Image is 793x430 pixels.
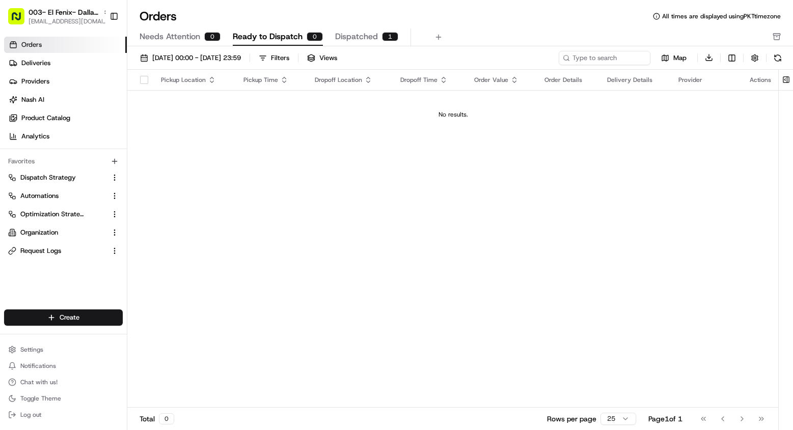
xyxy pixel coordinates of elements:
[771,51,785,65] button: Refresh
[204,32,221,41] div: 0
[29,17,110,25] button: [EMAIL_ADDRESS][DOMAIN_NAME]
[4,243,123,259] button: Request Logs
[319,53,337,63] span: Views
[4,375,123,389] button: Chat with us!
[20,210,85,219] span: Optimization Strategy
[4,169,123,186] button: Dispatch Strategy
[152,53,241,63] span: [DATE] 00:00 - [DATE] 23:59
[60,313,79,322] span: Create
[135,51,245,65] button: [DATE] 00:00 - [DATE] 23:59
[20,191,59,200] span: Automations
[607,76,662,84] div: Delivery Details
[673,53,687,63] span: Map
[474,76,528,84] div: Order Value
[4,342,123,357] button: Settings
[140,413,174,424] div: Total
[4,92,127,108] a: Nash AI
[21,113,70,123] span: Product Catalog
[547,414,596,424] p: Rows per page
[4,37,127,53] a: Orders
[4,188,123,204] button: Automations
[654,52,693,64] button: Map
[559,51,650,65] input: Type to search
[544,76,591,84] div: Order Details
[4,206,123,222] button: Optimization Strategy
[21,132,49,141] span: Analytics
[271,53,289,63] div: Filters
[8,173,106,182] a: Dispatch Strategy
[140,8,177,24] h1: Orders
[20,246,61,255] span: Request Logs
[254,51,294,65] button: Filters
[20,362,56,370] span: Notifications
[4,55,127,71] a: Deliveries
[4,391,123,406] button: Toggle Theme
[307,32,323,41] div: 0
[29,7,99,17] button: 003- El Fenix- Dallas [GEOGRAPHIC_DATA][PERSON_NAME]
[21,40,42,49] span: Orders
[4,4,105,28] button: 003- El Fenix- Dallas [GEOGRAPHIC_DATA][PERSON_NAME][EMAIL_ADDRESS][DOMAIN_NAME]
[140,31,200,43] span: Needs Attention
[20,228,58,237] span: Organization
[4,128,127,145] a: Analytics
[750,76,771,84] div: Actions
[20,378,58,386] span: Chat with us!
[161,76,227,84] div: Pickup Location
[21,95,44,104] span: Nash AI
[8,228,106,237] a: Organization
[4,110,127,126] a: Product Catalog
[648,414,682,424] div: Page 1 of 1
[303,51,342,65] button: Views
[4,73,127,90] a: Providers
[4,359,123,373] button: Notifications
[8,246,106,255] a: Request Logs
[20,394,61,403] span: Toggle Theme
[662,12,781,20] span: All times are displayed using PKT timezone
[4,309,123,326] button: Create
[20,411,41,419] span: Log out
[335,31,378,43] span: Dispatched
[8,210,106,219] a: Optimization Strategy
[678,76,733,84] div: Provider
[315,76,384,84] div: Dropoff Location
[4,224,123,241] button: Organization
[21,77,49,86] span: Providers
[20,346,43,354] span: Settings
[243,76,298,84] div: Pickup Time
[159,413,174,424] div: 0
[8,191,106,200] a: Automations
[131,110,775,119] div: No results.
[400,76,458,84] div: Dropoff Time
[382,32,398,41] div: 1
[20,173,76,182] span: Dispatch Strategy
[21,59,50,68] span: Deliveries
[4,408,123,422] button: Log out
[233,31,303,43] span: Ready to Dispatch
[4,153,123,169] div: Favorites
